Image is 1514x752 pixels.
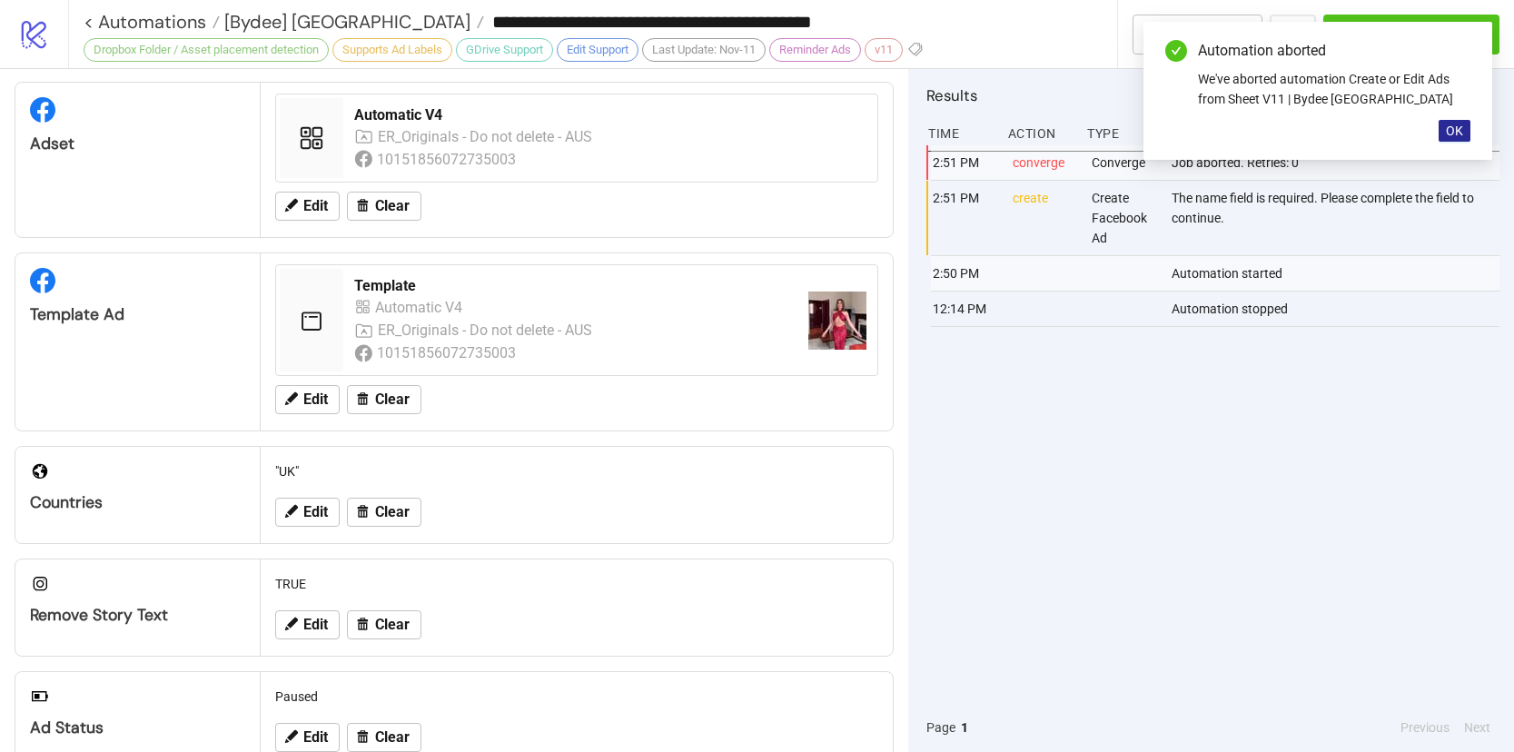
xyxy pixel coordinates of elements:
[955,717,974,737] button: 1
[84,38,329,62] div: Dropbox Folder / Asset placement detection
[926,717,955,737] span: Page
[275,498,340,527] button: Edit
[268,567,886,601] div: TRUE
[347,610,421,639] button: Clear
[303,198,328,214] span: Edit
[931,181,998,255] div: 2:51 PM
[354,105,866,125] div: Automatic V4
[220,13,484,31] a: [Bydee] [GEOGRAPHIC_DATA]
[1170,256,1504,291] div: Automation started
[220,10,470,34] span: [Bydee] [GEOGRAPHIC_DATA]
[378,319,594,341] div: ER_Originals - Do not delete - AUS
[1446,124,1463,138] span: OK
[377,148,519,171] div: 10151856072735003
[456,38,553,62] div: GDrive Support
[1085,116,1153,151] div: Type
[1323,15,1499,54] button: Run Automation
[1198,40,1470,62] div: Automation aborted
[931,292,998,326] div: 12:14 PM
[926,84,1499,107] h2: Results
[375,296,467,319] div: Automatic V4
[642,38,766,62] div: Last Update: Nov-11
[375,617,410,633] span: Clear
[268,679,886,714] div: Paused
[931,145,998,180] div: 2:51 PM
[303,504,328,520] span: Edit
[865,38,903,62] div: v11
[30,492,245,513] div: Countries
[1165,40,1187,62] span: check-circle
[275,723,340,752] button: Edit
[1270,15,1316,54] button: ...
[375,391,410,408] span: Clear
[347,498,421,527] button: Clear
[275,610,340,639] button: Edit
[1439,120,1470,142] button: OK
[1133,15,1263,54] button: To Builder
[1170,292,1504,326] div: Automation stopped
[84,13,220,31] a: < Automations
[30,304,245,325] div: Template Ad
[1459,717,1496,737] button: Next
[1006,116,1074,151] div: Action
[375,198,410,214] span: Clear
[275,385,340,414] button: Edit
[30,717,245,738] div: Ad Status
[808,292,866,350] img: https://scontent-fra5-1.xx.fbcdn.net/v/t15.13418-10/506221464_1883750095806492_397770129725108395...
[1090,145,1157,180] div: Converge
[926,116,994,151] div: Time
[1011,145,1078,180] div: converge
[375,504,410,520] span: Clear
[275,192,340,221] button: Edit
[375,729,410,746] span: Clear
[30,134,245,154] div: Adset
[30,605,245,626] div: Remove Story Text
[303,617,328,633] span: Edit
[1395,717,1455,737] button: Previous
[1198,69,1470,109] div: We've aborted automation Create or Edit Ads from Sheet V11 | Bydee [GEOGRAPHIC_DATA]
[268,454,886,489] div: "UK"
[378,125,594,148] div: ER_Originals - Do not delete - AUS
[377,341,519,364] div: 10151856072735003
[557,38,638,62] div: Edit Support
[332,38,452,62] div: Supports Ad Labels
[354,276,794,296] div: Template
[303,391,328,408] span: Edit
[1170,181,1504,255] div: The name field is required. Please complete the field to continue.
[347,192,421,221] button: Clear
[769,38,861,62] div: Reminder Ads
[347,723,421,752] button: Clear
[303,729,328,746] span: Edit
[1090,181,1157,255] div: Create Facebook Ad
[347,385,421,414] button: Clear
[931,256,998,291] div: 2:50 PM
[1011,181,1078,255] div: create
